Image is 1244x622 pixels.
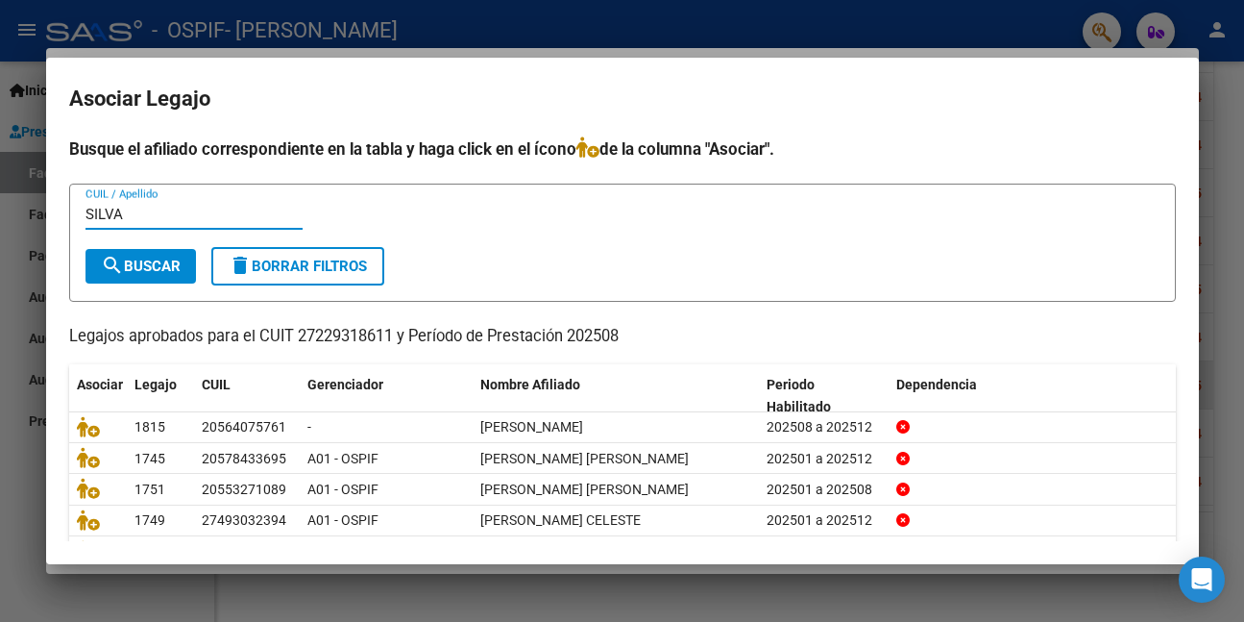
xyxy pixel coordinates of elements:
[202,448,286,470] div: 20578433695
[211,247,384,286] button: Borrar Filtros
[101,254,124,277] mat-icon: search
[69,364,127,428] datatable-header-cell: Asociar
[759,364,889,428] datatable-header-cell: Periodo Habilitado
[229,258,367,275] span: Borrar Filtros
[194,364,300,428] datatable-header-cell: CUIL
[134,451,165,466] span: 1745
[480,482,689,497] span: RODRIGUEZ AXEL ABEL
[134,512,165,528] span: 1749
[307,419,311,435] span: -
[767,416,881,438] div: 202508 a 202512
[307,512,378,528] span: A01 - OSPIF
[202,416,286,438] div: 20564075761
[767,479,881,501] div: 202501 a 202508
[202,479,286,501] div: 20553271089
[480,512,641,528] span: CHACON BRISA CELESTE
[134,482,165,497] span: 1751
[896,377,977,392] span: Dependencia
[69,81,1176,117] h2: Asociar Legajo
[202,540,286,562] div: 20511618089
[69,137,1176,162] h4: Busque el afiliado correspondiente en la tabla y haga click en el ícono de la columna "Asociar".
[77,377,123,392] span: Asociar
[480,377,580,392] span: Nombre Afiliado
[307,451,378,466] span: A01 - OSPIF
[134,377,177,392] span: Legajo
[767,448,881,470] div: 202501 a 202512
[889,364,1176,428] datatable-header-cell: Dependencia
[202,510,286,532] div: 27493032394
[767,540,881,562] div: 202501 a 202512
[480,419,583,435] span: PONCE LEONEL GUSTAVO
[480,451,689,466] span: FLORES CRUZ BENJAMIN FRANCISCO
[202,377,231,392] span: CUIL
[85,249,196,284] button: Buscar
[69,325,1176,349] p: Legajos aprobados para el CUIT 27229318611 y Período de Prestación 202508
[101,258,181,275] span: Buscar
[134,419,165,435] span: 1815
[127,364,194,428] datatable-header-cell: Legajo
[229,254,252,277] mat-icon: delete
[473,364,760,428] datatable-header-cell: Nombre Afiliado
[307,377,383,392] span: Gerenciador
[300,364,473,428] datatable-header-cell: Gerenciador
[1179,557,1225,603] div: Open Intercom Messenger
[767,510,881,532] div: 202501 a 202512
[307,482,378,497] span: A01 - OSPIF
[767,377,831,414] span: Periodo Habilitado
